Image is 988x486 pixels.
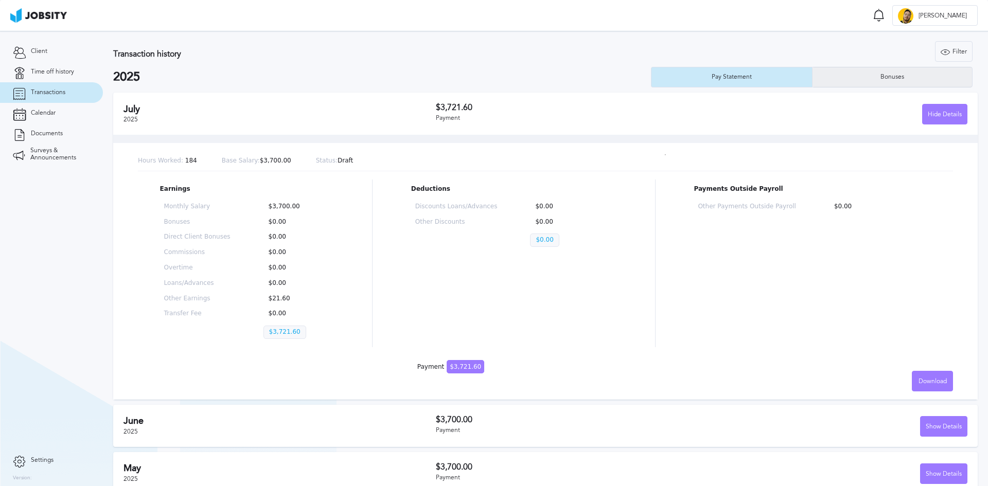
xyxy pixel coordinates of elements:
[164,310,231,317] p: Transfer Fee
[263,326,306,339] p: $3,721.60
[530,233,559,247] p: $0.00
[31,48,47,55] span: Client
[263,264,330,272] p: $0.00
[417,364,484,371] div: Payment
[936,42,972,62] div: Filter
[920,463,967,484] button: Show Details
[694,186,931,193] p: Payments Outside Payroll
[123,104,436,115] h2: July
[263,310,330,317] p: $0.00
[415,203,498,210] p: Discounts Loans/Advances
[530,203,612,210] p: $0.00
[919,378,947,385] span: Download
[698,203,796,210] p: Other Payments Outside Payroll
[263,249,330,256] p: $0.00
[898,8,913,24] div: M
[164,295,231,302] p: Other Earnings
[113,49,584,59] h3: Transaction history
[436,415,702,424] h3: $3,700.00
[164,280,231,287] p: Loans/Advances
[920,416,967,437] button: Show Details
[222,157,291,165] p: $3,700.00
[10,8,67,23] img: ab4bad089aa723f57921c736e9817d99.png
[316,157,338,164] span: Status:
[164,203,231,210] p: Monthly Salary
[164,233,231,241] p: Direct Client Bonuses
[447,360,484,373] span: $3,721.60
[31,457,54,464] span: Settings
[113,70,651,84] h2: 2025
[263,219,330,226] p: $0.00
[138,157,183,164] span: Hours Worked:
[31,130,63,137] span: Documents
[921,464,967,484] div: Show Details
[164,219,231,226] p: Bonuses
[164,249,231,256] p: Commissions
[123,463,436,474] h2: May
[922,104,967,124] button: Hide Details
[411,186,616,193] p: Deductions
[707,74,757,81] div: Pay Statement
[912,371,953,391] button: Download
[31,89,65,96] span: Transactions
[436,462,702,472] h3: $3,700.00
[829,203,927,210] p: $0.00
[263,203,330,210] p: $3,700.00
[436,103,702,112] h3: $3,721.60
[263,233,330,241] p: $0.00
[123,416,436,426] h2: June
[263,295,330,302] p: $21.60
[316,157,354,165] p: Draft
[651,67,812,87] button: Pay Statement
[263,280,330,287] p: $0.00
[222,157,260,164] span: Base Salary:
[875,74,909,81] div: Bonuses
[436,427,702,434] div: Payment
[138,157,197,165] p: 184
[812,67,973,87] button: Bonuses
[921,417,967,437] div: Show Details
[415,219,498,226] p: Other Discounts
[160,186,334,193] p: Earnings
[436,115,702,122] div: Payment
[530,219,612,226] p: $0.00
[31,110,56,117] span: Calendar
[123,475,138,482] span: 2025
[164,264,231,272] p: Overtime
[935,41,973,62] button: Filter
[123,428,138,435] span: 2025
[30,147,90,161] span: Surveys & Announcements
[31,68,74,76] span: Time off history
[913,12,972,20] span: [PERSON_NAME]
[13,475,32,481] label: Version:
[892,5,978,26] button: M[PERSON_NAME]
[436,474,702,481] div: Payment
[123,116,138,123] span: 2025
